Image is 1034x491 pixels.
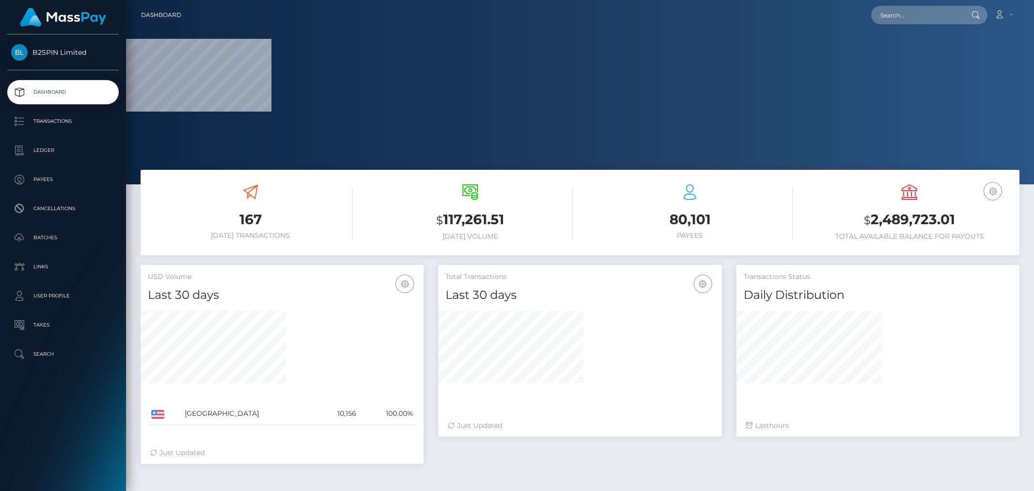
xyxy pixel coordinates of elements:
[360,403,416,425] td: 100.00%
[744,287,1012,304] h4: Daily Distribution
[141,5,181,25] a: Dashboard
[7,226,119,250] a: Batches
[7,342,119,366] a: Search
[148,272,416,282] h5: USD Volume
[7,167,119,192] a: Payees
[436,213,443,227] small: $
[7,284,119,308] a: User Profile
[20,8,106,27] img: MassPay Logo
[11,289,115,303] p: User Profile
[445,287,714,304] h4: Last 30 days
[11,143,115,158] p: Ledger
[807,232,1012,241] h6: Total Available Balance for Payouts
[11,85,115,99] p: Dashboard
[11,201,115,216] p: Cancellations
[150,448,414,458] div: Just Updated
[148,210,353,229] h3: 167
[11,347,115,361] p: Search
[864,213,871,227] small: $
[181,403,317,425] td: [GEOGRAPHIC_DATA]
[448,421,712,431] div: Just Updated
[807,210,1012,230] h3: 2,489,723.01
[11,114,115,129] p: Transactions
[588,210,793,229] h3: 80,101
[151,410,164,419] img: US.png
[367,232,573,241] h6: [DATE] Volume
[7,109,119,133] a: Transactions
[7,48,119,57] span: B2SPIN Limited
[11,172,115,187] p: Payees
[11,44,28,61] img: B2SPIN Limited
[7,80,119,104] a: Dashboard
[445,272,714,282] h5: Total Transactions
[7,196,119,221] a: Cancellations
[871,6,962,24] input: Search...
[746,421,1010,431] div: Last hours
[588,231,793,240] h6: Payees
[7,138,119,163] a: Ledger
[11,318,115,332] p: Taxes
[7,313,119,337] a: Taxes
[7,255,119,279] a: Links
[148,287,416,304] h4: Last 30 days
[11,260,115,274] p: Links
[317,403,360,425] td: 10,156
[744,272,1012,282] h5: Transactions Status
[148,231,353,240] h6: [DATE] Transactions
[367,210,573,230] h3: 117,261.51
[11,230,115,245] p: Batches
